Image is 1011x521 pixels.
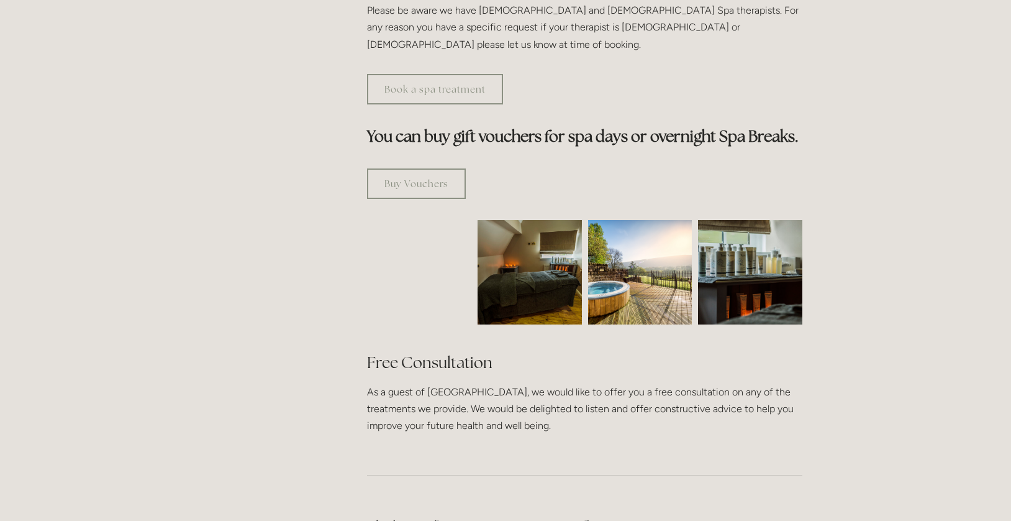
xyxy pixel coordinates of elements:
[367,74,503,104] a: Book a spa treatment
[367,168,466,199] a: Buy Vouchers
[367,384,802,435] p: As a guest of [GEOGRAPHIC_DATA], we would like to offer you a free consultation on any of the tre...
[367,352,802,374] h2: Free Consultation
[672,220,828,325] img: Body creams in the spa room, Losehill House Hotel and Spa
[451,220,608,325] img: Spa room, Losehill House Hotel and Spa
[588,220,692,325] img: Outdoor jacuzzi with a view of the Peak District, Losehill House Hotel and Spa
[367,126,799,146] strong: You can buy gift vouchers for spa days or overnight Spa Breaks.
